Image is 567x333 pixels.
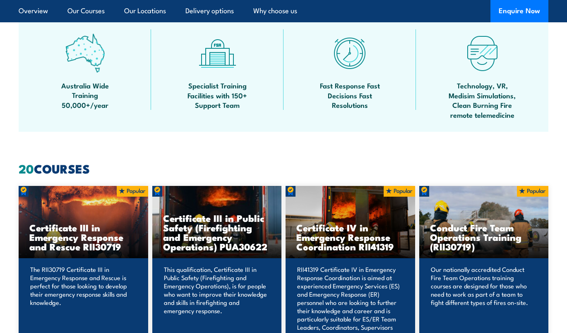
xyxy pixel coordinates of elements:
[445,81,519,119] span: Technology, VR, Medisim Simulations, Clean Burning Fire remote telemedicine
[48,81,122,109] span: Australia Wide Training 50,000+/year
[198,33,237,73] img: facilities-icon
[330,33,370,73] img: fast-icon
[29,223,137,251] h3: Certificate III in Emergency Response and Rescue RII30719
[163,213,271,251] h3: Certificate III in Public Safety (Firefighting and Emergency Operations) PUA30622
[19,163,548,174] h2: COURSES
[180,81,255,109] span: Specialist Training Facilities with 150+ Support Team
[65,33,105,73] img: auswide-icon
[430,223,538,251] h3: Conduct Fire Team Operations Training (RII30719)
[19,159,34,178] strong: 20
[296,223,404,251] h3: Certificate IV in Emergency Response Coordination RII41319
[312,81,387,109] span: Fast Response Fast Decisions Fast Resolutions
[463,33,502,73] img: tech-icon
